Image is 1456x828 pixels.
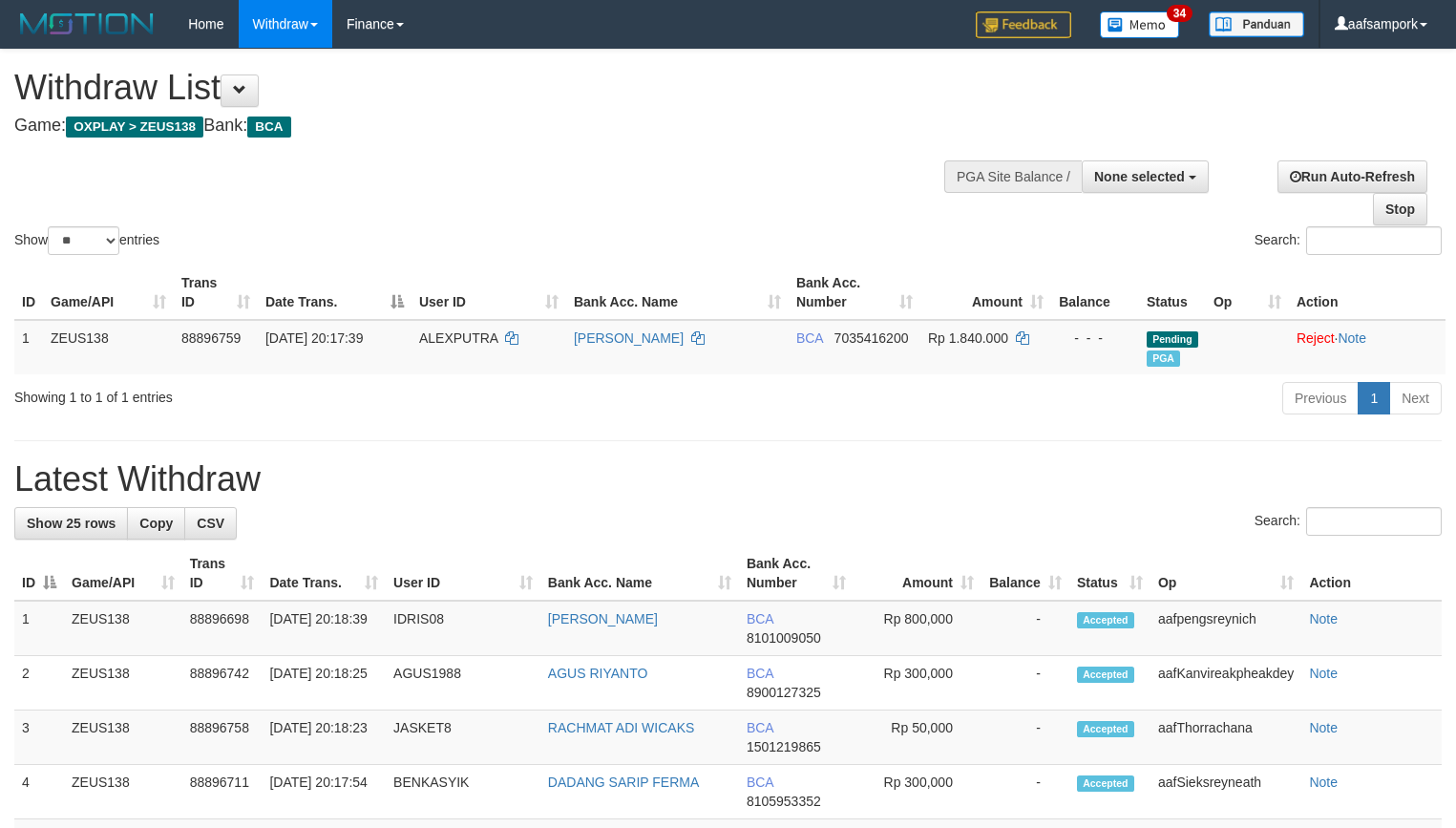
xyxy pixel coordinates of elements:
[14,10,159,38] img: MOTION_logo.png
[174,265,258,320] th: Trans ID: activate to sort column ascending
[747,611,773,626] span: BCA
[386,546,540,601] th: User ID: activate to sort column ascending
[1082,160,1209,193] button: None selected
[14,507,128,540] a: Show 25 rows
[14,69,952,107] h1: Withdraw List
[14,765,64,819] td: 4
[247,117,290,138] span: BCA
[747,720,773,735] span: BCA
[920,265,1051,320] th: Amount: activate to sort column ascending
[262,601,386,656] td: [DATE] 20:18:39
[1069,546,1150,601] th: Status: activate to sort column ascending
[139,516,173,531] span: Copy
[747,666,773,681] span: BCA
[262,711,386,765] td: [DATE] 20:18:23
[747,739,821,754] span: Copy 1501219865 to clipboard
[386,765,540,819] td: BENKASYIK
[747,685,821,700] span: Copy 8900127325 to clipboard
[43,320,174,374] td: ZEUS138
[1306,226,1442,255] input: Search:
[14,460,1442,499] h1: Latest Withdraw
[566,265,789,320] th: Bank Acc. Name: activate to sort column ascending
[64,765,182,819] td: ZEUS138
[1358,382,1390,414] a: 1
[976,11,1071,38] img: Feedback.jpg
[411,265,566,320] th: User ID: activate to sort column ascending
[1309,775,1338,790] a: Note
[386,601,540,656] td: IDRIS08
[14,601,64,656] td: 1
[14,546,64,601] th: ID: activate to sort column descending
[1150,765,1301,819] td: aafSieksreyneath
[64,656,182,711] td: ZEUS138
[981,546,1069,601] th: Balance: activate to sort column ascending
[64,711,182,765] td: ZEUS138
[1389,382,1442,414] a: Next
[1297,330,1335,346] a: Reject
[1167,5,1192,22] span: 34
[574,330,684,346] a: [PERSON_NAME]
[981,601,1069,656] td: -
[386,711,540,765] td: JASKET8
[14,265,43,320] th: ID
[548,720,695,735] a: RACHMAT ADI WICAKS
[854,601,981,656] td: Rp 800,000
[262,546,386,601] th: Date Trans.: activate to sort column ascending
[548,775,699,790] a: DADANG SARIP FERMA
[1147,350,1180,367] span: Marked by aafpengsreynich
[1147,331,1198,348] span: Pending
[739,546,854,601] th: Bank Acc. Number: activate to sort column ascending
[64,601,182,656] td: ZEUS138
[182,601,263,656] td: 88896698
[262,656,386,711] td: [DATE] 20:18:25
[1051,265,1139,320] th: Balance
[928,330,1008,346] span: Rp 1.840.000
[1306,507,1442,536] input: Search:
[1094,169,1185,184] span: None selected
[1139,265,1206,320] th: Status
[127,507,185,540] a: Copy
[14,320,43,374] td: 1
[1277,160,1427,193] a: Run Auto-Refresh
[1338,330,1366,346] a: Note
[181,330,241,346] span: 88896759
[184,507,237,540] a: CSV
[854,546,981,601] th: Amount: activate to sort column ascending
[1077,721,1134,737] span: Accepted
[1309,720,1338,735] a: Note
[1150,711,1301,765] td: aafThorrachana
[48,226,119,255] select: Showentries
[548,611,658,626] a: [PERSON_NAME]
[1100,11,1180,38] img: Button%20Memo.svg
[854,656,981,711] td: Rp 300,000
[1077,612,1134,628] span: Accepted
[1150,546,1301,601] th: Op: activate to sort column ascending
[14,226,159,255] label: Show entries
[14,656,64,711] td: 2
[258,265,411,320] th: Date Trans.: activate to sort column descending
[14,380,592,407] div: Showing 1 to 1 of 1 entries
[1077,775,1134,792] span: Accepted
[1255,507,1442,536] label: Search:
[981,656,1069,711] td: -
[747,794,821,809] span: Copy 8105953352 to clipboard
[1209,11,1304,37] img: panduan.png
[834,330,909,346] span: Copy 7035416200 to clipboard
[386,656,540,711] td: AGUS1988
[182,711,263,765] td: 88896758
[1373,193,1427,225] a: Stop
[1150,601,1301,656] td: aafpengsreynich
[944,160,1082,193] div: PGA Site Balance /
[1077,667,1134,683] span: Accepted
[1309,611,1338,626] a: Note
[548,666,648,681] a: AGUS RIYANTO
[265,330,363,346] span: [DATE] 20:17:39
[796,330,823,346] span: BCA
[1309,666,1338,681] a: Note
[854,765,981,819] td: Rp 300,000
[43,265,174,320] th: Game/API: activate to sort column ascending
[854,711,981,765] td: Rp 50,000
[789,265,920,320] th: Bank Acc. Number: activate to sort column ascending
[66,117,203,138] span: OXPLAY > ZEUS138
[1301,546,1442,601] th: Action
